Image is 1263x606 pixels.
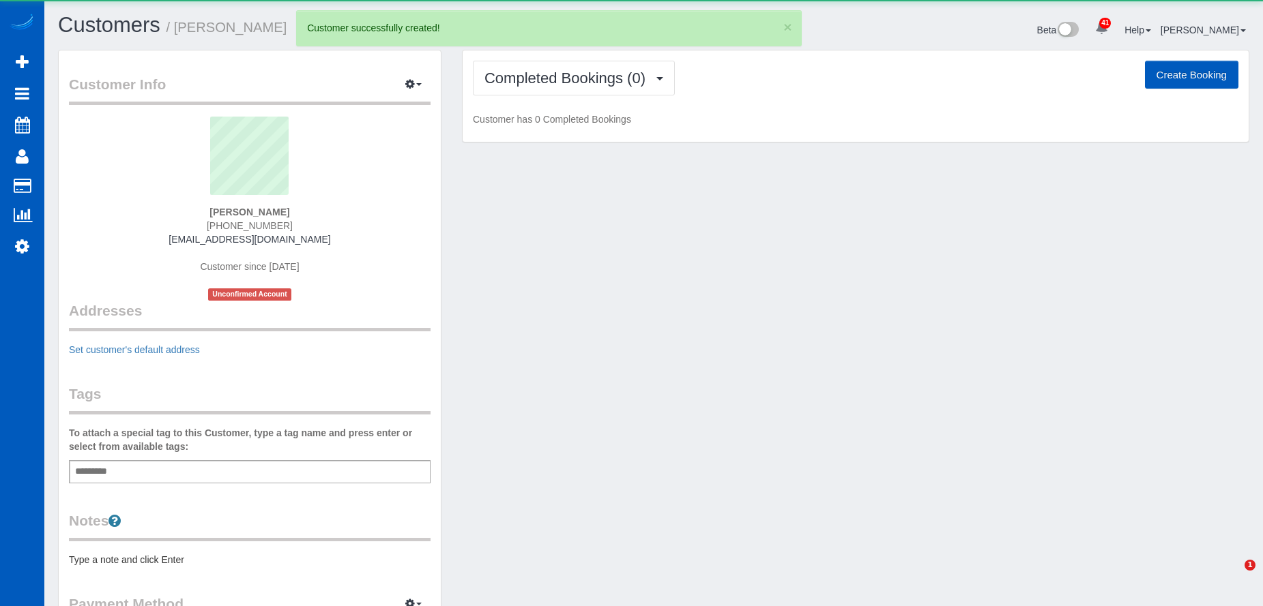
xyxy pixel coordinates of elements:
span: Customer since [DATE] [200,261,299,272]
span: Completed Bookings (0) [484,70,652,87]
legend: Notes [69,511,431,541]
button: Create Booking [1145,61,1238,89]
a: Beta [1037,25,1079,35]
p: Customer has 0 Completed Bookings [473,112,1238,126]
span: 1 [1245,560,1255,571]
a: Customers [58,13,160,37]
small: / [PERSON_NAME] [166,20,287,35]
a: [EMAIL_ADDRESS][DOMAIN_NAME] [169,234,330,245]
legend: Customer Info [69,74,431,105]
a: [PERSON_NAME] [1161,25,1246,35]
span: Unconfirmed Account [208,288,291,300]
div: Customer successfully created! [307,21,790,35]
img: New interface [1056,22,1079,40]
button: × [783,20,792,34]
a: Help [1124,25,1151,35]
legend: Tags [69,384,431,414]
a: 41 [1088,14,1115,44]
strong: [PERSON_NAME] [209,207,289,217]
label: To attach a special tag to this Customer, type a tag name and press enter or select from availabl... [69,426,431,453]
span: 41 [1099,18,1111,29]
img: Automaid Logo [8,14,35,33]
button: Completed Bookings (0) [473,61,675,95]
iframe: Intercom live chat [1217,560,1249,592]
pre: Type a note and click Enter [69,553,431,566]
a: Set customer's default address [69,344,200,355]
span: [PHONE_NUMBER] [207,220,293,231]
